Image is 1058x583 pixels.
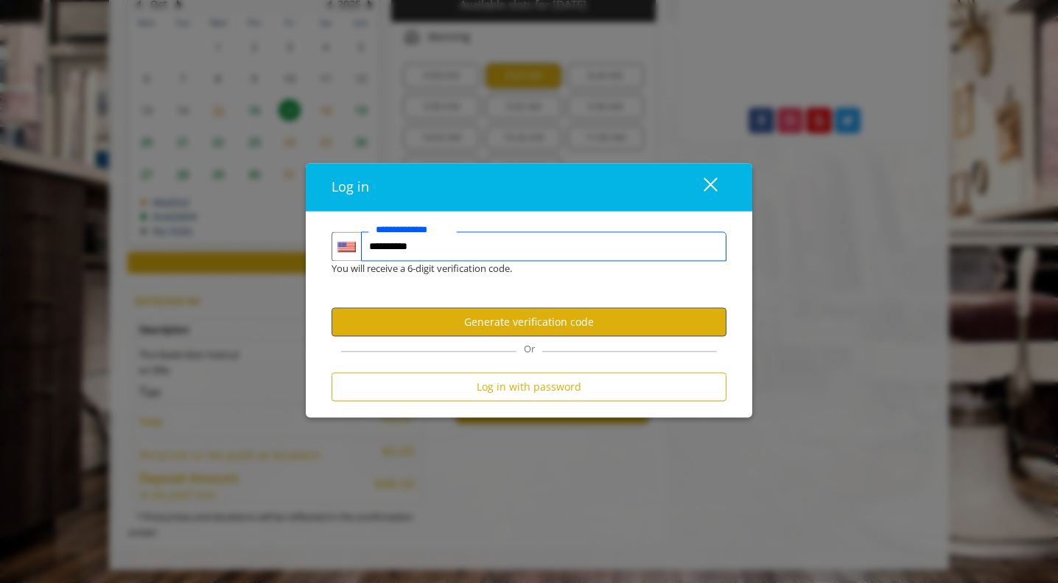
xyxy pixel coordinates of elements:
span: Or [516,343,542,356]
div: Country [332,232,361,262]
button: Log in with password [332,373,726,402]
div: You will receive a 6-digit verification code. [320,262,715,277]
button: Generate verification code [332,307,726,336]
span: Log in [332,178,369,196]
div: close dialog [687,176,716,198]
button: close dialog [676,172,726,202]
